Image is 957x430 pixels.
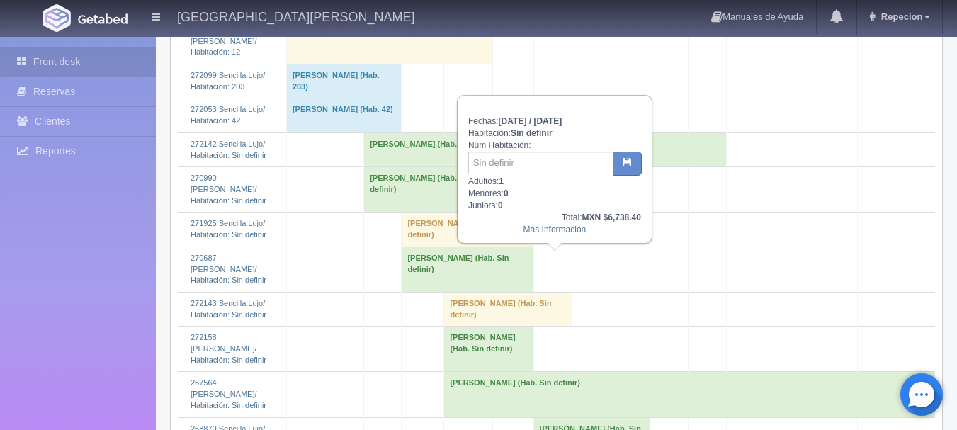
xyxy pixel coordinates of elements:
td: [PERSON_NAME] (Hab. Sin definir) [364,167,492,213]
h4: [GEOGRAPHIC_DATA][PERSON_NAME] [177,7,414,25]
a: 270687 [PERSON_NAME]/Habitación: Sin definir [191,254,266,284]
td: [PERSON_NAME] (Hab. Sin definir) [444,372,935,417]
a: 268549 [PERSON_NAME]/Habitación: 12 [191,26,257,56]
td: [PERSON_NAME] (Hab. Sin definir) [364,132,727,166]
td: [PERSON_NAME] (Hab. 42) [286,98,402,132]
a: 272142 Sencilla Lujo/Habitación: Sin definir [191,140,266,159]
td: [PERSON_NAME] (Hab. Sin definir) [402,247,533,292]
div: Total: [468,212,641,224]
b: 0 [504,188,509,198]
a: 272053 Sencilla Lujo/Habitación: 42 [191,105,265,125]
div: Fechas: Habitación: Núm Habitación: Adultos: Menores: Juniors: [458,96,651,242]
span: Repecion [878,11,923,22]
b: Sin definir [511,128,553,138]
a: 270990 [PERSON_NAME]/Habitación: Sin definir [191,174,266,204]
b: 0 [498,200,503,210]
b: 1 [499,176,504,186]
td: [PERSON_NAME] (Hab. Sin definir) [444,327,533,372]
a: Más Información [523,225,587,234]
input: Sin definir [468,152,613,174]
a: 271925 Sencilla Lujo/Habitación: Sin definir [191,219,266,239]
a: 267564 [PERSON_NAME]/Habitación: Sin definir [191,378,266,409]
td: [PERSON_NAME] (Hab. 203) [286,64,402,98]
b: MXN $6,738.40 [582,213,641,222]
td: [PERSON_NAME] (Hab. Sin definir) [444,292,572,326]
a: 272099 Sencilla Lujo/Habitación: 203 [191,71,265,91]
a: 272158 [PERSON_NAME]/Habitación: Sin definir [191,333,266,363]
img: Getabed [43,4,71,32]
img: Getabed [78,13,128,24]
a: 272143 Sencilla Lujo/Habitación: Sin definir [191,299,266,319]
b: [DATE] / [DATE] [499,116,562,126]
td: [PERSON_NAME] (Hab. Sin definir) [402,213,533,247]
td: [PERSON_NAME] (Hab. 12) [286,18,492,64]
